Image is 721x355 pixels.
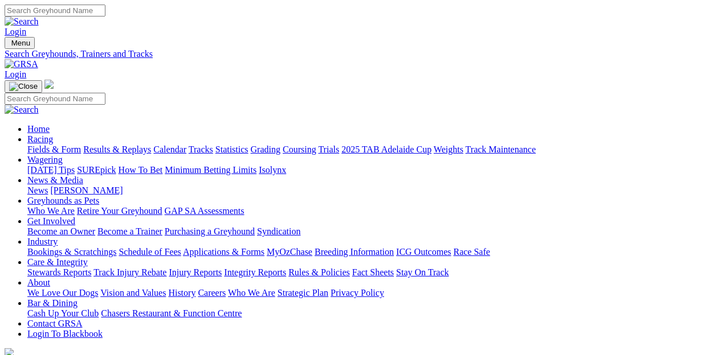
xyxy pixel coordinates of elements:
a: Careers [198,288,226,298]
a: Strategic Plan [278,288,328,298]
a: Chasers Restaurant & Function Centre [101,308,242,318]
a: Login [5,27,26,36]
a: Weights [434,145,463,154]
a: Become a Trainer [97,226,162,236]
a: Purchasing a Greyhound [165,226,255,236]
a: Login [5,69,26,79]
button: Toggle navigation [5,37,35,49]
a: Retire Your Greyhound [77,206,162,216]
a: Grading [251,145,280,154]
a: Minimum Betting Limits [165,165,256,175]
img: Close [9,82,38,91]
a: We Love Our Dogs [27,288,98,298]
a: Track Maintenance [466,145,536,154]
a: How To Bet [119,165,163,175]
a: Race Safe [453,247,490,257]
a: Cash Up Your Club [27,308,99,318]
button: Toggle navigation [5,80,42,93]
a: Integrity Reports [224,267,286,277]
a: Care & Integrity [27,257,88,267]
div: About [27,288,716,298]
a: Who We Are [228,288,275,298]
a: Results & Replays [83,145,151,154]
img: Search [5,105,39,115]
a: Isolynx [259,165,286,175]
a: [DATE] Tips [27,165,75,175]
a: [PERSON_NAME] [50,185,123,195]
a: Racing [27,134,53,144]
input: Search [5,93,105,105]
a: Coursing [283,145,316,154]
div: Racing [27,145,716,155]
a: Become an Owner [27,226,95,236]
a: Tracks [189,145,213,154]
a: History [168,288,195,298]
a: Search Greyhounds, Trainers and Tracks [5,49,716,59]
input: Search [5,5,105,16]
a: Track Injury Rebate [93,267,166,277]
a: Statistics [215,145,249,154]
div: Bar & Dining [27,308,716,319]
a: Login To Blackbook [27,329,103,339]
a: News [27,185,48,195]
a: Schedule of Fees [119,247,181,257]
div: Wagering [27,165,716,175]
a: Rules & Policies [288,267,350,277]
a: Stewards Reports [27,267,91,277]
a: Bar & Dining [27,298,78,308]
div: Greyhounds as Pets [27,206,716,216]
a: Breeding Information [315,247,394,257]
a: Greyhounds as Pets [27,196,99,205]
a: Fields & Form [27,145,81,154]
a: Contact GRSA [27,319,82,328]
a: Get Involved [27,216,75,226]
a: Stay On Track [396,267,449,277]
div: Industry [27,247,716,257]
a: SUREpick [77,165,116,175]
img: logo-grsa-white.png [44,80,54,89]
a: News & Media [27,175,83,185]
a: Calendar [153,145,186,154]
a: Syndication [257,226,300,236]
a: Fact Sheets [352,267,394,277]
a: Privacy Policy [331,288,384,298]
a: Who We Are [27,206,75,216]
div: News & Media [27,185,716,196]
img: GRSA [5,59,38,69]
a: Wagering [27,155,63,164]
span: Menu [11,39,30,47]
img: Search [5,16,39,27]
a: About [27,278,50,287]
a: Vision and Values [100,288,166,298]
a: Applications & Forms [183,247,264,257]
a: Bookings & Scratchings [27,247,116,257]
a: Trials [318,145,339,154]
a: GAP SA Assessments [165,206,245,216]
a: 2025 TAB Adelaide Cup [341,145,431,154]
a: Injury Reports [169,267,222,277]
a: ICG Outcomes [396,247,451,257]
a: MyOzChase [267,247,312,257]
a: Home [27,124,50,134]
div: Get Involved [27,226,716,237]
div: Care & Integrity [27,267,716,278]
a: Industry [27,237,58,246]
